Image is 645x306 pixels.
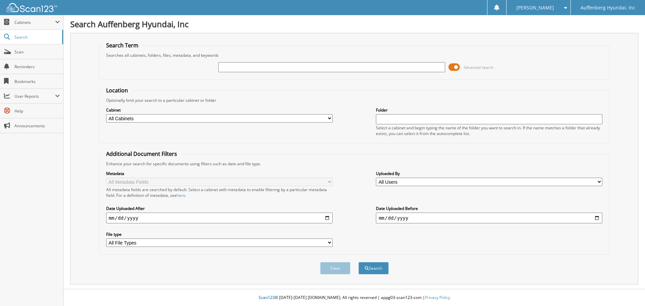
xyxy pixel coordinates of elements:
div: © [DATE]-[DATE] [DOMAIN_NAME]. All rights reserved | appg03-scan123-com | [63,290,645,306]
label: Metadata [106,171,333,176]
legend: Search Term [103,42,142,49]
div: Enhance your search for specific documents using filters such as date and file type. [103,161,606,167]
a: here [177,192,185,198]
label: File type [106,231,333,237]
label: Date Uploaded Before [376,206,602,211]
button: Search [358,262,389,274]
label: Uploaded By [376,171,602,176]
span: Scan123 [259,295,275,300]
span: Auffenberg Hyundai, Inc [580,6,635,10]
span: Bookmarks [14,79,60,84]
legend: Additional Document Filters [103,150,180,158]
span: Advanced Search [464,65,493,70]
span: Cabinets [14,19,55,25]
span: [PERSON_NAME] [516,6,554,10]
h1: Search Auffenberg Hyundai, Inc [70,18,638,30]
label: Folder [376,107,602,113]
span: User Reports [14,93,55,99]
input: start [106,213,333,223]
div: Select a cabinet and begin typing the name of the folder you want to search in. If the name match... [376,125,602,136]
div: Optionally limit your search to a particular cabinet or folder [103,97,606,103]
a: Privacy Policy [425,295,450,300]
span: Search [14,34,59,40]
button: Clear [320,262,350,274]
span: Announcements [14,123,60,129]
span: Reminders [14,64,60,70]
label: Cabinet [106,107,333,113]
div: Searches all cabinets, folders, files, metadata, and keywords [103,52,606,58]
span: Help [14,108,60,114]
img: scan123-logo-white.svg [7,3,57,12]
div: All metadata fields are searched by default. Select a cabinet with metadata to enable filtering b... [106,187,333,198]
input: end [376,213,602,223]
label: Date Uploaded After [106,206,333,211]
span: Scan [14,49,60,55]
legend: Location [103,87,131,94]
